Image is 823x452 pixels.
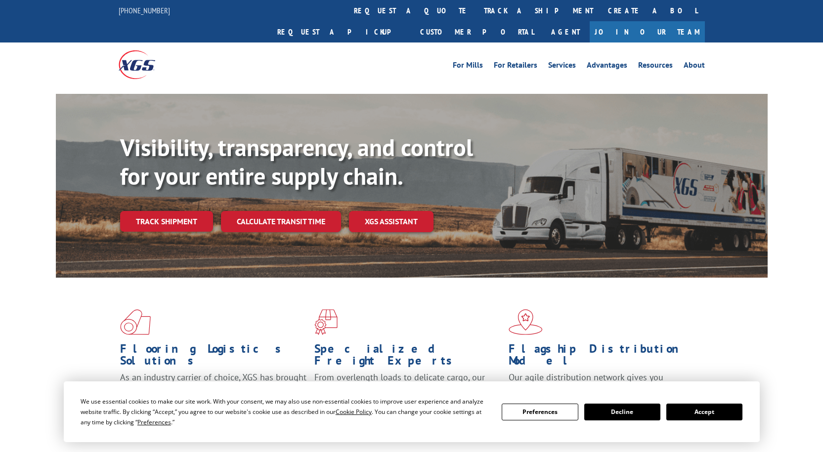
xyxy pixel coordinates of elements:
[336,408,372,416] span: Cookie Policy
[666,404,742,420] button: Accept
[120,343,307,371] h1: Flooring Logistics Solutions
[494,61,537,72] a: For Retailers
[119,5,170,15] a: [PHONE_NUMBER]
[584,404,660,420] button: Decline
[120,309,151,335] img: xgs-icon-total-supply-chain-intelligence-red
[413,21,541,42] a: Customer Portal
[541,21,590,42] a: Agent
[548,61,576,72] a: Services
[684,61,705,72] a: About
[314,309,338,335] img: xgs-icon-focused-on-flooring-red
[590,21,705,42] a: Join Our Team
[314,343,501,371] h1: Specialized Freight Experts
[81,396,490,427] div: We use essential cookies to make our site work. With your consent, we may also use non-essential ...
[221,211,341,232] a: Calculate transit time
[120,371,306,407] span: As an industry carrier of choice, XGS has brought innovation and dedication to flooring logistics...
[120,211,213,232] a: Track shipment
[314,371,501,415] p: From overlength loads to delicate cargo, our experienced staff knows the best way to move your fr...
[502,404,578,420] button: Preferences
[64,381,760,442] div: Cookie Consent Prompt
[509,343,695,371] h1: Flagship Distribution Model
[349,211,433,232] a: XGS ASSISTANT
[638,61,673,72] a: Resources
[587,61,627,72] a: Advantages
[509,309,543,335] img: xgs-icon-flagship-distribution-model-red
[453,61,483,72] a: For Mills
[509,371,691,395] span: Our agile distribution network gives you nationwide inventory management on demand.
[270,21,413,42] a: Request a pickup
[120,132,473,191] b: Visibility, transparency, and control for your entire supply chain.
[137,418,171,426] span: Preferences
